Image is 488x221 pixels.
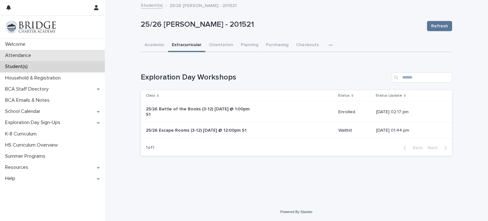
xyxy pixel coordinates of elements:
p: 25/26 [PERSON_NAME] - 201521 [170,2,237,9]
img: V1C1m3IdTEidaUdm9Hs0 [5,21,56,33]
p: Status Update [376,92,402,99]
p: Status [338,92,350,99]
p: School Calendar [3,108,45,114]
p: Exploration Day Sign-Ups [3,120,65,126]
tr: 25/26 Battle of the Books (3-12) [DATE] @ 1:00pm S1Enrolled[DATE] 02:17 pm [141,101,452,123]
p: Attendance [3,52,36,59]
p: [DATE] 02:17 pm [376,109,442,115]
p: 1 of 1 [141,140,159,155]
p: 25/26 Battle of the Books (3-12) [DATE] @ 1:00pm S1 [146,107,252,117]
span: Next [428,146,442,150]
p: BCA Emails & Notes [3,97,55,103]
h1: Exploration Day Workshops [141,73,389,82]
button: Back [398,145,425,151]
button: Academic [141,39,168,52]
p: Class [146,92,155,99]
button: Refresh [427,21,452,31]
button: Next [425,145,452,151]
p: Welcome [3,41,30,47]
p: [DATE] 01:44 pm [376,128,442,133]
p: Student(s) [3,64,33,70]
button: Orientation [205,39,237,52]
p: Help [3,176,20,182]
button: Checkouts [292,39,322,52]
p: Summer Programs [3,153,51,159]
p: HS Curriculum Overview [3,142,63,148]
p: Resources [3,164,33,170]
p: Enrolled [338,109,371,115]
input: Search [392,73,452,83]
p: BCA Staff Directory [3,86,54,92]
button: Planning [237,39,262,52]
p: Waitlist [338,128,371,133]
button: Extracurricular [168,39,205,52]
p: 25/26 Escape Rooms (3-12) [DATE] @ 12:00pm S1 [146,128,252,133]
p: 25/26 [PERSON_NAME] - 201521 [141,20,422,29]
a: Powered By Stacker [280,210,312,214]
span: Refresh [431,23,448,29]
button: Purchasing [262,39,292,52]
p: Household & Registration [3,75,66,81]
a: Student(s) [141,1,163,9]
p: K-8 Curriculum [3,131,42,137]
tr: 25/26 Escape Rooms (3-12) [DATE] @ 12:00pm S1Waitlist[DATE] 01:44 pm [141,122,452,138]
span: Back [409,146,423,150]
